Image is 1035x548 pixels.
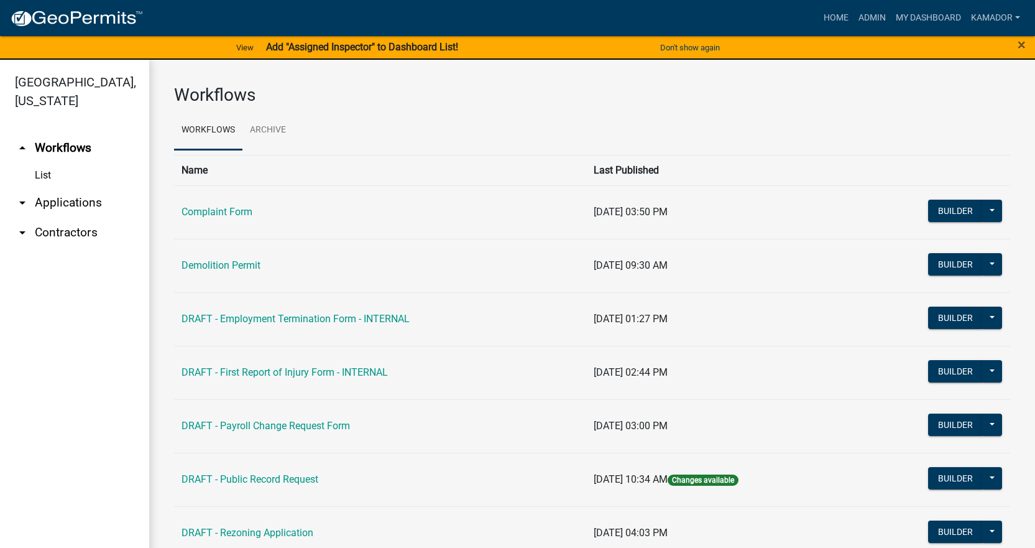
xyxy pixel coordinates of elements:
button: Builder [928,521,983,543]
span: [DATE] 03:50 PM [594,206,668,218]
a: Admin [853,6,891,30]
a: View [231,37,259,58]
button: Don't show again [655,37,725,58]
button: Builder [928,253,983,276]
button: Builder [928,200,983,222]
span: [DATE] 01:27 PM [594,313,668,325]
a: Home [819,6,853,30]
a: DRAFT - Employment Termination Form - INTERNAL [182,313,410,325]
button: Builder [928,360,983,383]
a: My Dashboard [891,6,966,30]
span: [DATE] 10:34 AM [594,473,668,485]
i: arrow_drop_down [15,195,30,210]
strong: Add "Assigned Inspector" to Dashboard List! [266,41,458,53]
a: DRAFT - Payroll Change Request Form [182,420,350,432]
span: [DATE] 03:00 PM [594,420,668,432]
a: Kamador [966,6,1025,30]
th: Name [174,155,586,185]
a: Complaint Form [182,206,252,218]
a: Demolition Permit [182,259,260,271]
i: arrow_drop_down [15,225,30,240]
a: DRAFT - First Report of Injury Form - INTERNAL [182,366,388,378]
span: [DATE] 02:44 PM [594,366,668,378]
button: Builder [928,467,983,490]
h3: Workflows [174,85,1010,106]
button: Builder [928,414,983,436]
th: Last Published [586,155,857,185]
button: Builder [928,307,983,329]
a: DRAFT - Public Record Request [182,473,318,485]
i: arrow_drop_up [15,141,30,156]
button: Close [1018,37,1026,52]
span: Changes available [668,475,738,486]
a: Archive [242,111,293,151]
span: [DATE] 09:30 AM [594,259,668,271]
a: Workflows [174,111,242,151]
a: DRAFT - Rezoning Application [182,527,313,539]
span: [DATE] 04:03 PM [594,527,668,539]
span: × [1018,36,1026,53]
